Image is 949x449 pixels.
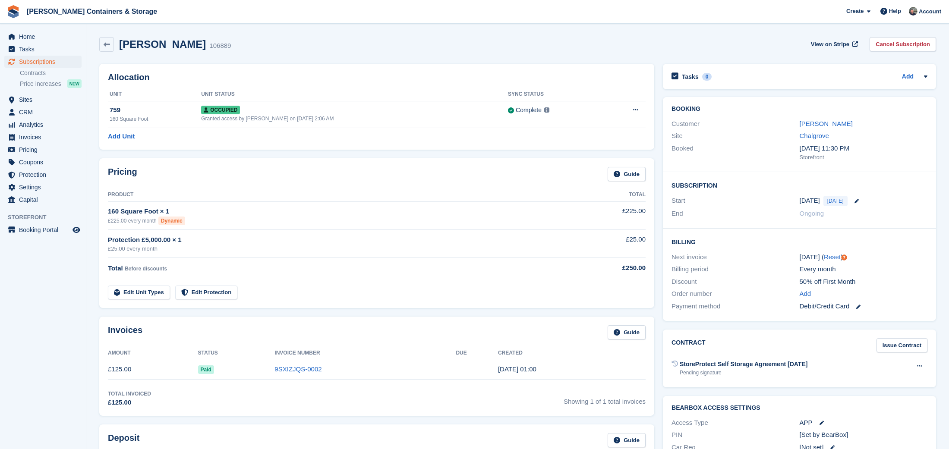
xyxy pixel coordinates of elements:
[563,263,646,273] div: £250.00
[119,38,206,50] h2: [PERSON_NAME]
[4,56,82,68] a: menu
[19,194,71,206] span: Capital
[672,209,799,219] div: End
[800,153,927,162] div: Storefront
[563,201,646,229] td: £225.00
[608,325,646,339] a: Guide
[800,196,820,206] time: 2025-09-08 00:00:00 UTC
[209,41,231,51] div: 106889
[889,7,901,16] span: Help
[4,194,82,206] a: menu
[672,131,799,141] div: Site
[811,40,849,49] span: View on Stripe
[108,217,563,225] div: £225.00 every month
[563,230,646,258] td: £25.00
[108,398,151,408] div: £125.00
[800,277,927,287] div: 50% off First Month
[108,88,201,101] th: Unit
[682,73,699,81] h2: Tasks
[608,433,646,447] a: Guide
[672,430,799,440] div: PIN
[108,433,139,447] h2: Deposit
[110,105,201,115] div: 759
[19,181,71,193] span: Settings
[8,213,86,222] span: Storefront
[201,106,240,114] span: Occupied
[672,289,799,299] div: Order number
[876,338,927,352] a: Issue Contract
[4,169,82,181] a: menu
[274,346,456,360] th: Invoice Number
[498,346,646,360] th: Created
[800,430,927,440] div: [Set by BearBox]
[108,235,563,245] div: Protection £5,000.00 × 1
[19,106,71,118] span: CRM
[823,196,848,206] span: [DATE]
[4,131,82,143] a: menu
[516,106,542,115] div: Complete
[198,365,214,374] span: Paid
[175,286,237,300] a: Edit Protection
[680,369,807,377] div: Pending signature
[4,43,82,55] a: menu
[672,237,927,246] h2: Billing
[19,156,71,168] span: Coupons
[702,73,712,81] div: 0
[19,144,71,156] span: Pricing
[108,188,563,202] th: Product
[563,188,646,202] th: Total
[498,365,536,373] time: 2025-09-08 00:00:03 UTC
[4,31,82,43] a: menu
[672,301,799,311] div: Payment method
[672,338,706,352] h2: Contract
[108,167,137,181] h2: Pricing
[274,365,322,373] a: 9SXIZJQS-0002
[23,4,161,19] a: [PERSON_NAME] Containers & Storage
[672,264,799,274] div: Billing period
[800,418,927,428] div: APP
[19,131,71,143] span: Invoices
[800,252,927,262] div: [DATE] ( )
[108,132,135,141] a: Add Unit
[807,37,860,51] a: View on Stripe
[108,390,151,398] div: Total Invoiced
[672,418,799,428] div: Access Type
[4,181,82,193] a: menu
[672,119,799,129] div: Customer
[680,360,807,369] div: StoreProtect Self Storage Agreement [DATE]
[125,266,167,272] span: Before discounts
[800,120,853,127] a: [PERSON_NAME]
[71,225,82,235] a: Preview store
[824,253,841,261] a: Reset
[108,346,198,360] th: Amount
[4,156,82,168] a: menu
[846,7,864,16] span: Create
[919,7,941,16] span: Account
[800,210,824,217] span: Ongoing
[158,217,185,225] div: Dynamic
[800,144,927,154] div: [DATE] 11:30 PM
[19,31,71,43] span: Home
[902,72,914,82] a: Add
[108,286,170,300] a: Edit Unit Types
[108,360,198,379] td: £125.00
[7,5,20,18] img: stora-icon-8386f47178a22dfd0bd8f6a31ec36ba5ce8667c1dd55bd0f319d3a0aa187defe.svg
[20,79,82,88] a: Price increases NEW
[19,224,71,236] span: Booking Portal
[108,264,123,272] span: Total
[909,7,917,16] img: Adam Greenhalgh
[564,390,646,408] span: Showing 1 of 1 total invoices
[4,224,82,236] a: menu
[544,107,549,113] img: icon-info-grey-7440780725fd019a000dd9b08b2336e03edf1995a4989e88bcd33f0948082b44.svg
[19,56,71,68] span: Subscriptions
[800,301,927,311] div: Debit/Credit Card
[456,346,498,360] th: Due
[672,252,799,262] div: Next invoice
[108,325,142,339] h2: Invoices
[19,43,71,55] span: Tasks
[108,245,563,253] div: £25.00 every month
[201,88,508,101] th: Unit Status
[672,196,799,206] div: Start
[4,94,82,106] a: menu
[800,132,829,139] a: Chalgrove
